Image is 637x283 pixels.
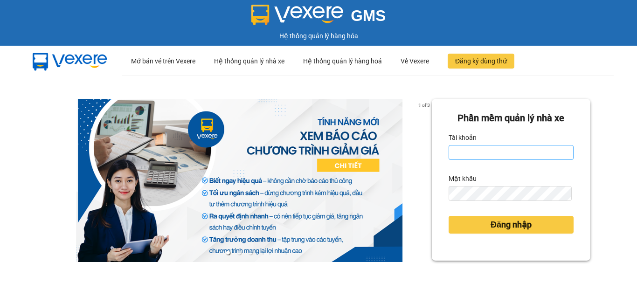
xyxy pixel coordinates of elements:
span: Đăng ký dùng thử [455,56,507,66]
label: Mật khẩu [449,171,477,186]
input: Tài khoản [449,145,574,160]
div: Về Vexere [401,46,429,76]
div: Phần mềm quản lý nhà xe [449,111,574,125]
img: logo 2 [251,5,344,25]
button: Đăng ký dùng thử [448,54,514,69]
img: mbUUG5Q.png [23,46,117,76]
div: Hệ thống quản lý hàng hoá [303,46,382,76]
li: slide item 2 [237,251,241,255]
span: GMS [351,7,386,24]
span: Đăng nhập [491,218,532,231]
li: slide item 1 [226,251,230,255]
a: GMS [251,14,386,21]
div: Hệ thống quản lý nhà xe [214,46,284,76]
input: Mật khẩu [449,186,572,201]
label: Tài khoản [449,130,477,145]
button: Đăng nhập [449,216,574,234]
li: slide item 3 [249,251,252,255]
button: previous slide / item [47,99,60,262]
p: 1 of 3 [415,99,432,111]
button: next slide / item [419,99,432,262]
div: Hệ thống quản lý hàng hóa [2,31,635,41]
div: Mở bán vé trên Vexere [131,46,195,76]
